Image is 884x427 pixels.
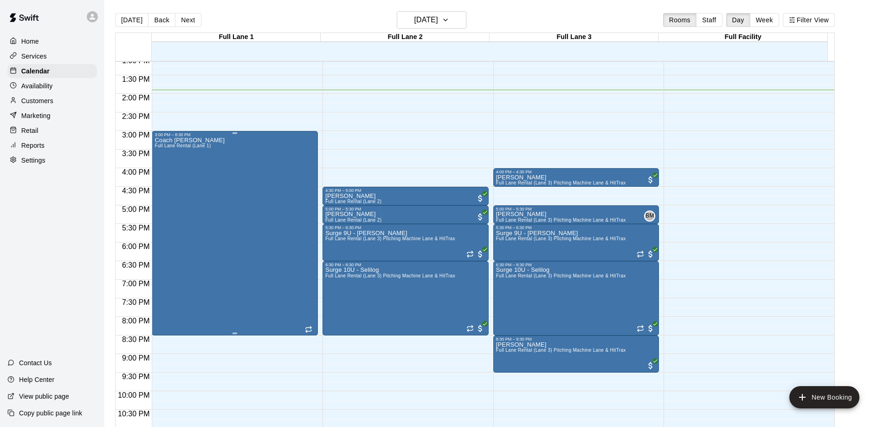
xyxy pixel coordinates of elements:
[696,13,723,27] button: Staff
[116,410,152,418] span: 10:30 PM
[323,224,489,261] div: 5:30 PM – 6:30 PM: Surge 9U - Quezada
[120,168,152,176] span: 4:00 PM
[115,13,148,27] button: [DATE]
[19,375,54,384] p: Help Center
[646,324,655,333] span: All customers have paid
[120,354,152,362] span: 9:00 PM
[325,188,486,193] div: 4:30 PM – 5:00 PM
[496,273,626,278] span: Full Lane Rental (Lane 3) Pitching Machine Lane & HitTrax
[120,224,152,232] span: 5:30 PM
[7,49,97,63] div: Services
[120,150,152,158] span: 3:30 PM
[493,335,659,373] div: 8:30 PM – 9:30 PM: Justin Houser
[493,261,659,335] div: 6:30 PM – 8:30 PM: Surge 10U - Selilog
[325,199,381,204] span: Full Lane Rental (Lane 2)
[466,250,474,258] span: Recurring event
[325,263,486,267] div: 6:30 PM – 8:30 PM
[155,132,315,137] div: 3:00 PM – 8:30 PM
[7,109,97,123] a: Marketing
[476,324,485,333] span: All customers have paid
[496,263,657,267] div: 6:30 PM – 8:30 PM
[21,141,45,150] p: Reports
[120,205,152,213] span: 5:00 PM
[116,391,152,399] span: 10:00 PM
[726,13,750,27] button: Day
[7,138,97,152] a: Reports
[21,81,53,91] p: Availability
[7,124,97,138] a: Retail
[120,243,152,250] span: 6:00 PM
[120,261,152,269] span: 6:30 PM
[21,111,51,120] p: Marketing
[323,261,489,335] div: 6:30 PM – 8:30 PM: Surge 10U - Selilog
[21,126,39,135] p: Retail
[323,187,489,205] div: 4:30 PM – 5:00 PM: Jerrett Sandridge
[637,250,644,258] span: Recurring event
[21,52,47,61] p: Services
[476,250,485,259] span: All customers have paid
[120,187,152,195] span: 4:30 PM
[325,236,455,241] span: Full Lane Rental (Lane 3) Pitching Machine Lane & HitTrax
[325,217,381,223] span: Full Lane Rental (Lane 2)
[750,13,779,27] button: Week
[476,212,485,222] span: All customers have paid
[646,361,655,370] span: All customers have paid
[646,175,655,184] span: All customers have paid
[496,180,626,185] span: Full Lane Rental (Lane 3) Pitching Machine Lane & HitTrax
[663,13,697,27] button: Rooms
[7,79,97,93] a: Availability
[7,34,97,48] a: Home
[21,37,39,46] p: Home
[658,33,827,42] div: Full Facility
[496,348,626,353] span: Full Lane Rental (Lane 3) Pitching Machine Lane & HitTrax
[646,250,655,259] span: All customers have paid
[120,335,152,343] span: 8:30 PM
[321,33,490,42] div: Full Lane 2
[466,325,474,332] span: Recurring event
[789,386,859,408] button: add
[120,131,152,139] span: 3:00 PM
[645,211,654,221] span: BM
[21,156,45,165] p: Settings
[493,205,659,224] div: 5:00 PM – 5:30 PM: Mabry
[7,94,97,108] a: Customers
[397,11,466,29] button: [DATE]
[476,194,485,203] span: All customers have paid
[21,66,50,76] p: Calendar
[120,317,152,325] span: 8:00 PM
[325,207,486,211] div: 5:00 PM – 5:30 PM
[490,33,658,42] div: Full Lane 3
[19,392,69,401] p: View public page
[783,13,835,27] button: Filter View
[155,143,211,148] span: Full Lane Rental (Lane 1)
[7,153,97,167] div: Settings
[152,131,318,335] div: 3:00 PM – 8:30 PM: Coach Wes
[120,373,152,381] span: 9:30 PM
[325,225,486,230] div: 5:30 PM – 6:30 PM
[152,33,321,42] div: Full Lane 1
[120,298,152,306] span: 7:30 PM
[120,94,152,102] span: 2:00 PM
[19,408,82,418] p: Copy public page link
[648,210,655,222] span: Brandon Mabry
[496,236,626,241] span: Full Lane Rental (Lane 3) Pitching Machine Lane & HitTrax
[21,96,53,105] p: Customers
[19,358,52,368] p: Contact Us
[323,205,489,224] div: 5:00 PM – 5:30 PM: Grayson Henke
[325,273,455,278] span: Full Lane Rental (Lane 3) Pitching Machine Lane & HitTrax
[493,168,659,187] div: 4:00 PM – 4:30 PM: Jerrett Sandridge
[496,337,657,342] div: 8:30 PM – 9:30 PM
[305,326,312,333] span: Recurring event
[637,325,644,332] span: Recurring event
[414,13,438,26] h6: [DATE]
[493,224,659,261] div: 5:30 PM – 6:30 PM: Surge 9U - Quezada
[496,207,657,211] div: 5:00 PM – 5:30 PM
[120,112,152,120] span: 2:30 PM
[7,64,97,78] a: Calendar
